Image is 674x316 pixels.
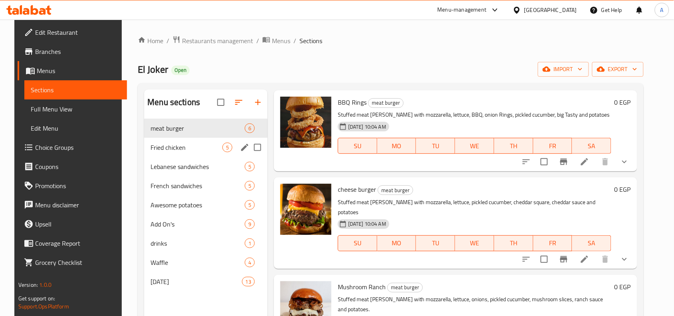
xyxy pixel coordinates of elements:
button: MO [377,138,416,154]
span: [DATE] 10:04 AM [345,220,389,228]
span: Choice Groups [35,143,121,152]
div: [DATE]13 [144,272,268,291]
button: edit [239,141,251,153]
div: meat burger [378,185,413,195]
a: Menu disclaimer [18,195,127,215]
div: items [245,219,255,229]
p: Stuffed meat [PERSON_NAME] with mozzarella, lettuce, BBQ, onion Rings, pickled cucumber, big Tast... [338,110,611,120]
span: 5 [245,201,254,209]
button: SA [572,235,611,251]
span: 5 [245,182,254,190]
a: Home [138,36,163,46]
div: items [245,200,255,210]
div: Lebanese sandwiches [151,162,245,171]
svg: Show Choices [620,157,629,167]
h6: 0 EGP [615,281,631,292]
button: TH [494,235,533,251]
div: Open [171,66,190,75]
div: Waffle4 [144,253,268,272]
span: Upsell [35,219,121,229]
span: El Joker [138,60,168,78]
span: [DATE] [151,277,242,286]
button: sort-choices [517,152,536,171]
span: 4 [245,259,254,266]
span: Sections [31,85,121,95]
span: Promotions [35,181,121,191]
button: show more [615,250,634,269]
a: Edit menu item [580,254,589,264]
span: Waffle [151,258,245,267]
p: Stuffed meat [PERSON_NAME] with mozzarella, lettuce, onions, pickled cucumber, mushroom slices, r... [338,294,611,314]
div: items [245,258,255,267]
span: Sections [299,36,322,46]
button: SA [572,138,611,154]
li: / [293,36,296,46]
li: / [167,36,169,46]
span: meat burger [369,98,403,107]
span: MO [381,140,413,152]
span: Sort sections [229,93,248,112]
div: meat burger [368,98,404,108]
span: Menus [272,36,290,46]
button: delete [596,152,615,171]
button: FR [533,138,573,154]
span: Restaurants management [182,36,253,46]
a: Sections [24,80,127,99]
div: items [245,181,255,191]
span: Version: [18,280,38,290]
span: WE [458,140,491,152]
svg: Show Choices [620,254,629,264]
button: TU [416,138,455,154]
span: meat burger [388,283,422,292]
a: Full Menu View [24,99,127,119]
div: items [245,123,255,133]
div: Awesome potatoes5 [144,195,268,215]
div: meat burger6 [144,119,268,138]
span: TU [419,140,452,152]
span: cheese burger [338,183,376,195]
span: Coupons [35,162,121,171]
span: Add On's [151,219,245,229]
span: 5 [223,144,232,151]
div: [GEOGRAPHIC_DATA] [524,6,577,14]
span: Menus [37,66,121,76]
a: Grocery Checklist [18,253,127,272]
div: Lebanese sandwiches5 [144,157,268,176]
span: Menu disclaimer [35,200,121,210]
a: Support.OpsPlatform [18,301,69,312]
span: 6 [245,125,254,132]
span: TU [419,237,452,249]
h6: 0 EGP [615,97,631,108]
button: SU [338,138,377,154]
nav: Menu sections [144,115,268,294]
div: Menu-management [438,5,487,15]
span: TH [498,140,530,152]
span: Select all sections [212,94,229,111]
span: FR [537,237,569,249]
a: Edit menu item [580,157,589,167]
span: import [544,64,583,74]
a: Menus [262,36,290,46]
div: Ramadan [151,277,242,286]
button: WE [455,138,494,154]
button: SU [338,235,377,251]
a: Choice Groups [18,138,127,157]
a: Menus [18,61,127,80]
a: Branches [18,42,127,61]
img: cheese burger [280,184,331,235]
span: SU [341,237,374,249]
span: 13 [242,278,254,286]
span: Full Menu View [31,104,121,114]
span: SU [341,140,374,152]
div: items [242,277,255,286]
h2: Menu sections [147,96,200,108]
button: import [538,62,589,77]
div: Fried chicken5edit [144,138,268,157]
span: 1 [245,240,254,247]
div: Awesome potatoes [151,200,245,210]
span: Fried chicken [151,143,222,152]
span: Coverage Report [35,238,121,248]
span: MO [381,237,413,249]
